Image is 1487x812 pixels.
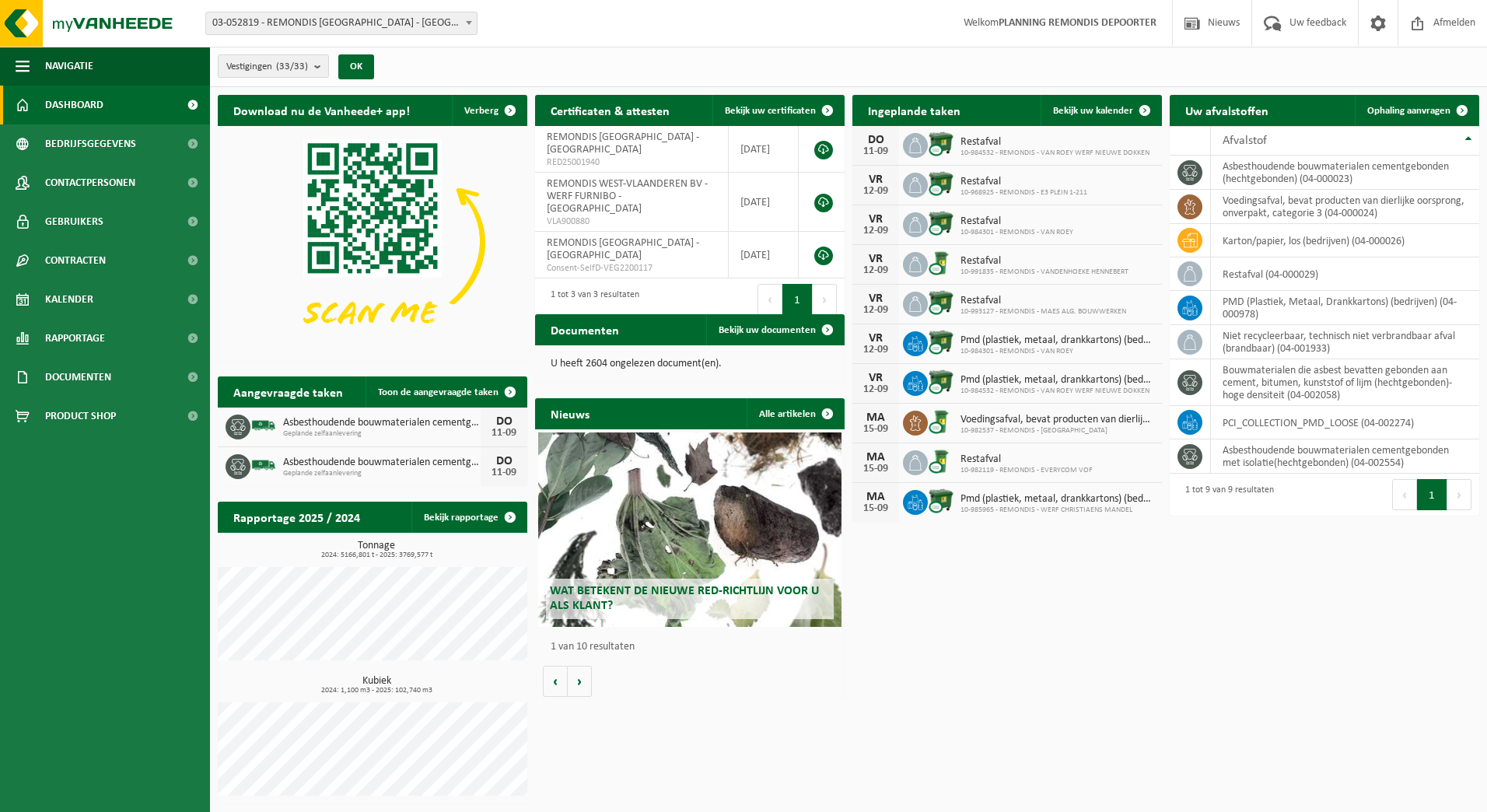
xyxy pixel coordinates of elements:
td: [DATE] [729,126,799,173]
td: [DATE] [729,232,799,278]
div: VR [860,173,891,186]
span: 03-052819 - REMONDIS WEST-VLAANDEREN - OOSTENDE [205,12,478,35]
td: PCI_COLLECTION_PMD_LOOSE (04-002274) [1211,406,1479,439]
a: Bekijk rapportage [411,502,526,533]
span: Rapportage [45,319,105,358]
a: Bekijk uw certificaten [712,95,843,126]
span: Restafval [960,453,1093,466]
span: REMONDIS [GEOGRAPHIC_DATA] - [GEOGRAPHIC_DATA] [547,237,699,261]
div: DO [488,415,520,428]
h2: Rapportage 2025 / 2024 [218,502,376,532]
div: 12-09 [860,305,891,316]
span: Gebruikers [45,202,103,241]
div: 11-09 [488,428,520,439]
span: Geplande zelfaanlevering [283,469,481,478]
button: Previous [757,284,782,315]
span: Bekijk uw kalender [1053,106,1133,116]
span: 03-052819 - REMONDIS WEST-VLAANDEREN - OOSTENDE [206,12,477,34]
span: Vestigingen [226,55,308,79]
div: VR [860,253,891,265]
span: Kalender [45,280,93,319]
div: VR [860,213,891,226]
img: WB-1100-CU [928,369,954,395]
span: 10-982537 - REMONDIS - [GEOGRAPHIC_DATA] [960,426,1154,436]
div: 1 tot 9 van 9 resultaten [1177,478,1274,512]
span: 10-984301 - REMONDIS - VAN ROEY [960,347,1154,356]
span: VLA900880 [547,215,716,228]
span: Asbesthoudende bouwmaterialen cementgebonden (hechtgebonden) [283,417,481,429]
span: Restafval [960,215,1073,228]
p: U heeft 2604 ongelezen document(en). [551,359,829,369]
span: Navigatie [45,47,93,86]
span: 2024: 5166,801 t - 2025: 3769,577 t [226,551,527,559]
button: OK [338,54,374,79]
div: 12-09 [860,345,891,355]
span: 10-968925 - REMONDIS - E3 PLEIN 1-211 [960,188,1087,198]
span: Product Shop [45,397,116,436]
td: voedingsafval, bevat producten van dierlijke oorsprong, onverpakt, categorie 3 (04-000024) [1211,190,1479,224]
span: Ophaling aanvragen [1367,106,1450,116]
span: Asbesthoudende bouwmaterialen cementgebonden (hechtgebonden) [283,457,481,469]
button: Previous [1392,479,1417,510]
span: Bedrijfsgegevens [45,124,136,163]
div: 12-09 [860,265,891,276]
span: 10-984301 - REMONDIS - VAN ROEY [960,228,1073,237]
div: VR [860,372,891,384]
h2: Ingeplande taken [852,95,976,125]
span: Restafval [960,295,1126,307]
img: BL-SO-LV [250,452,277,478]
span: 10-984532 - REMONDIS - VAN ROEY WERF NIEUWE DOKKEN [960,149,1149,158]
span: Verberg [464,106,499,116]
div: 1 tot 3 van 3 resultaten [543,282,639,317]
button: 1 [1417,479,1447,510]
span: RED25001940 [547,156,716,169]
a: Alle artikelen [747,398,843,429]
img: WB-1100-CU [928,131,954,157]
span: REMONDIS [GEOGRAPHIC_DATA] - [GEOGRAPHIC_DATA] [547,131,699,156]
div: 11-09 [488,467,520,478]
span: Toon de aangevraagde taken [378,387,499,397]
h2: Aangevraagde taken [218,376,359,407]
td: PMD (Plastiek, Metaal, Drankkartons) (bedrijven) (04-000978) [1211,291,1479,325]
img: WB-1100-CU [928,210,954,236]
img: WB-1100-CU [928,170,954,197]
h2: Documenten [535,314,635,345]
td: bouwmaterialen die asbest bevatten gebonden aan cement, bitumen, kunststof of lijm (hechtgebonden... [1211,359,1479,406]
img: WB-1100-CU [928,329,954,355]
span: Documenten [45,358,111,397]
div: MA [860,411,891,424]
div: 15-09 [860,503,891,514]
div: 15-09 [860,424,891,435]
h2: Certificaten & attesten [535,95,685,125]
div: VR [860,292,891,305]
h2: Uw afvalstoffen [1170,95,1284,125]
div: 12-09 [860,186,891,197]
span: Wat betekent de nieuwe RED-richtlijn voor u als klant? [550,585,819,612]
span: Consent-SelfD-VEG2200117 [547,262,716,275]
button: Next [813,284,837,315]
span: Bekijk uw documenten [719,325,816,335]
img: WB-0240-CU [928,448,954,474]
span: 10-991835 - REMONDIS - VANDENHOEKE HENNEBERT [960,268,1128,277]
span: Restafval [960,255,1128,268]
td: asbesthoudende bouwmaterialen cementgebonden (hechtgebonden) (04-000023) [1211,156,1479,190]
a: Bekijk uw kalender [1041,95,1160,126]
count: (33/33) [276,61,308,72]
button: Vorige [543,666,568,697]
button: Vestigingen(33/33) [218,54,329,78]
span: Dashboard [45,86,103,124]
span: Restafval [960,136,1149,149]
img: Download de VHEPlus App [218,126,527,359]
span: Pmd (plastiek, metaal, drankkartons) (bedrijven) [960,334,1154,347]
td: restafval (04-000029) [1211,257,1479,291]
td: asbesthoudende bouwmaterialen cementgebonden met isolatie(hechtgebonden) (04-002554) [1211,439,1479,474]
span: 2024: 1,100 m3 - 2025: 102,740 m3 [226,687,527,695]
img: WB-1100-CU [928,289,954,316]
h3: Tonnage [226,541,527,559]
span: 10-984532 - REMONDIS - VAN ROEY WERF NIEUWE DOKKEN [960,387,1154,396]
span: Pmd (plastiek, metaal, drankkartons) (bedrijven) [960,374,1154,387]
img: WB-0240-CU [928,250,954,276]
div: 12-09 [860,384,891,395]
span: 10-993127 - REMONDIS - MAES ALG. BOUWWERKEN [960,307,1126,317]
button: Next [1447,479,1471,510]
